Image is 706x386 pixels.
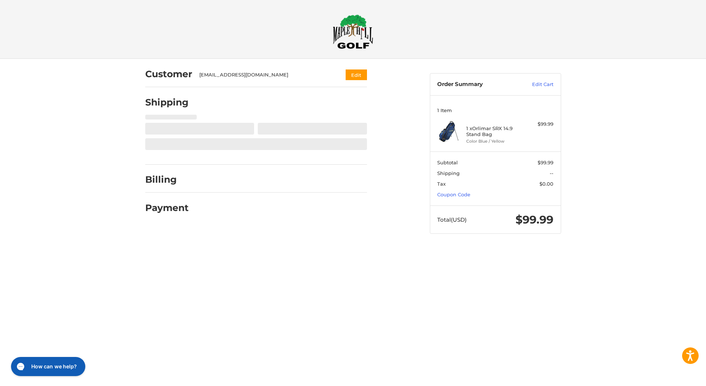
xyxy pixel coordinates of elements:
a: Edit Cart [516,81,553,88]
span: Tax [437,181,446,187]
span: Shipping [437,170,460,176]
h2: Billing [145,174,188,185]
li: Color Blue / Yellow [466,138,523,144]
button: Edit [346,69,367,80]
span: $99.99 [516,213,553,226]
span: $99.99 [538,160,553,165]
span: Subtotal [437,160,458,165]
span: -- [550,170,553,176]
span: Total (USD) [437,216,467,223]
h3: 1 Item [437,107,553,113]
h2: Customer [145,68,192,80]
span: $0.00 [539,181,553,187]
iframe: Google Customer Reviews [645,366,706,386]
h4: 1 x Orlimar SRX 14.9 Stand Bag [466,125,523,137]
img: Maple Hill Golf [333,14,373,49]
div: $99.99 [524,121,553,128]
iframe: Gorgias live chat messenger [7,354,88,379]
a: Coupon Code [437,192,470,197]
h2: Payment [145,202,189,214]
div: [EMAIL_ADDRESS][DOMAIN_NAME] [199,71,331,79]
h2: Shipping [145,97,189,108]
h3: Order Summary [437,81,516,88]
